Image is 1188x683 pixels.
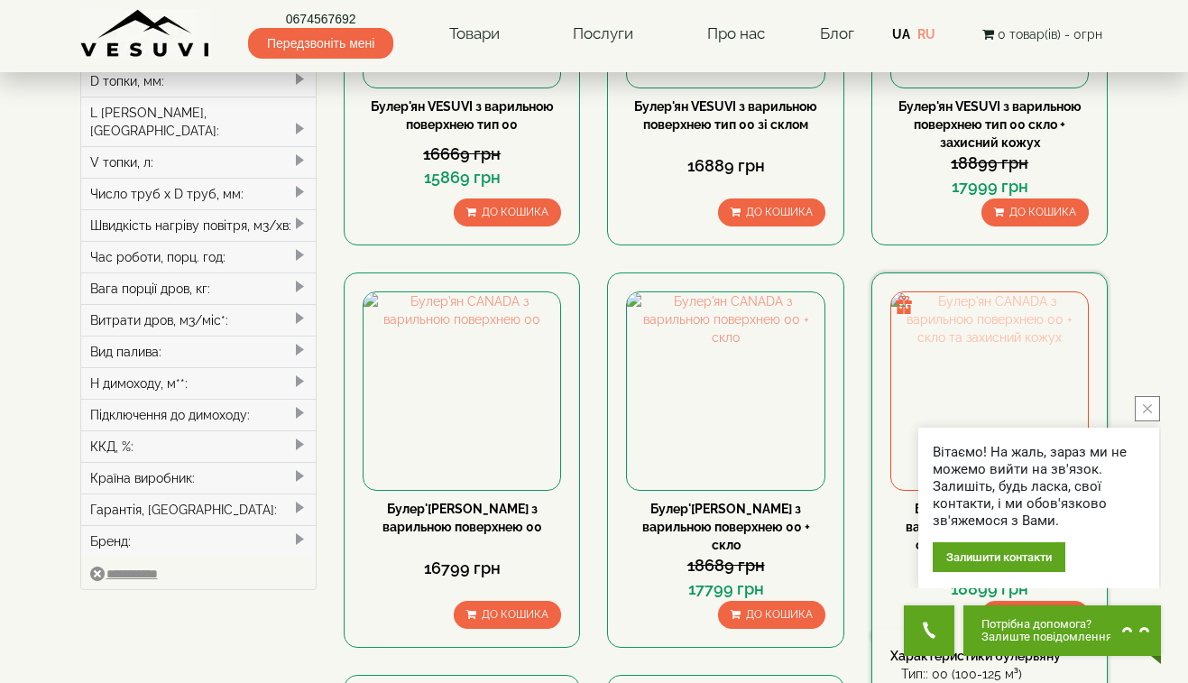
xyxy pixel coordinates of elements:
span: До кошика [746,206,813,218]
button: До кошика [981,601,1089,629]
div: V топки, л: [81,146,317,178]
div: Вид палива: [81,336,317,367]
button: close button [1135,396,1160,421]
a: 0674567692 [248,10,393,28]
div: 18689 грн [626,554,824,577]
span: До кошика [746,608,813,621]
a: Булер'[PERSON_NAME] з варильною поверхнею 00 + скло та захисний кожух [906,502,1073,552]
div: ККД, %: [81,430,317,462]
button: До кошика [454,601,561,629]
span: Потрібна допомога? [981,618,1112,631]
a: UA [892,27,910,42]
div: Вітаємо! На жаль, зараз ми не можемо вийти на зв'язок. Залишіть, будь ласка, свої контакти, і ми ... [933,444,1145,530]
a: RU [917,27,935,42]
div: 17999 грн [890,175,1089,198]
a: Булер'[PERSON_NAME] з варильною поверхнею 00 [382,502,542,534]
a: Блог [820,24,854,42]
button: Get Call button [904,605,954,656]
div: Тип:: 00 (100-125 м³) [901,665,1089,683]
div: Характеристики булерьяну [890,647,1089,665]
div: Залишити контакти [933,542,1065,572]
a: Послуги [555,14,651,55]
a: Булер'ян VESUVI з варильною поверхнею тип 00 зі склом [634,99,817,132]
div: 17799 грн [626,577,824,601]
div: Країна виробник: [81,462,317,494]
div: Час роботи, порц. год: [81,241,317,272]
img: Завод VESUVI [80,9,211,59]
a: Товари [431,14,518,55]
div: L [PERSON_NAME], [GEOGRAPHIC_DATA]: [81,97,317,146]
div: 19849 грн [890,554,1089,577]
div: Підключення до димоходу: [81,399,317,430]
img: Булер'ян CANADA з варильною поверхнею 00 + скло [627,292,824,489]
button: Chat button [963,605,1161,656]
div: Швидкість нагріву повітря, м3/хв: [81,209,317,241]
span: До кошика [482,608,548,621]
a: Про нас [689,14,783,55]
span: Залиште повідомлення [981,631,1112,643]
a: Булер'ян VESUVI з варильною поверхнею тип 00 скло + захисний кожух [898,99,1082,150]
div: 18899 грн [890,152,1089,175]
div: 15869 грн [363,166,561,189]
button: До кошика [718,601,825,629]
button: 0 товар(ів) - 0грн [977,24,1108,44]
img: gift [895,296,913,314]
span: 0 товар(ів) - 0грн [998,27,1102,42]
div: 16799 грн [363,557,561,580]
button: До кошика [454,198,561,226]
a: Булер'[PERSON_NAME] з варильною поверхнею 00 + скло [642,502,810,552]
span: До кошика [482,206,548,218]
button: До кошика [718,198,825,226]
div: H димоходу, м**: [81,367,317,399]
div: Гарантія, [GEOGRAPHIC_DATA]: [81,494,317,525]
div: 18899 грн [890,577,1089,601]
div: D топки, мм: [81,65,317,97]
img: Булер'ян CANADA з варильною поверхнею 00 + скло та захисний кожух [891,292,1088,489]
img: Булер'ян CANADA з варильною поверхнею 00 [364,292,560,489]
span: До кошика [1009,206,1076,218]
div: 16669 грн [363,143,561,166]
button: До кошика [981,198,1089,226]
div: Бренд: [81,525,317,557]
div: Число труб x D труб, мм: [81,178,317,209]
div: 16889 грн [626,154,824,178]
div: Витрати дров, м3/міс*: [81,304,317,336]
span: Передзвоніть мені [248,28,393,59]
div: Вага порції дров, кг: [81,272,317,304]
a: Булер'ян VESUVI з варильною поверхнею тип 00 [371,99,554,132]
